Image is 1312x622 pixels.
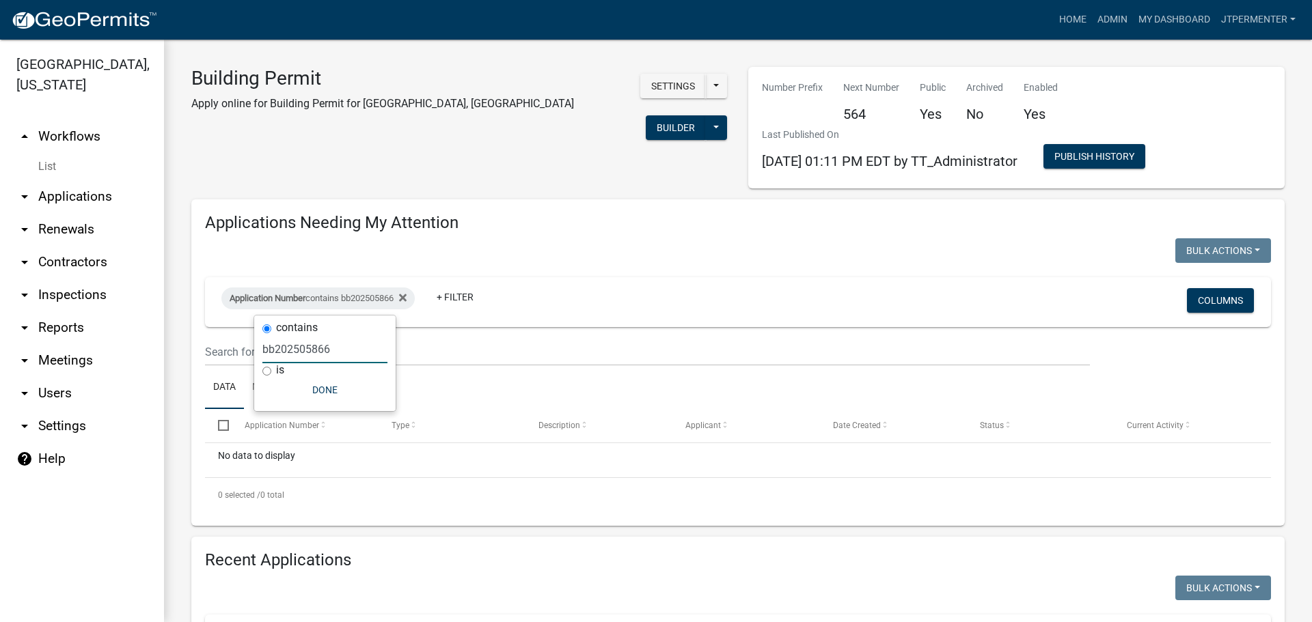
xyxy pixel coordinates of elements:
button: Done [262,378,387,402]
span: Application Number [230,293,305,303]
i: arrow_drop_down [16,418,33,434]
p: Number Prefix [762,81,823,95]
button: Publish History [1043,144,1145,169]
i: help [16,451,33,467]
i: arrow_drop_down [16,188,33,205]
i: arrow_drop_down [16,352,33,369]
button: Bulk Actions [1175,238,1271,263]
a: Home [1054,7,1092,33]
span: Applicant [685,421,721,430]
label: is [276,365,284,376]
datatable-header-cell: Date Created [819,409,966,442]
i: arrow_drop_down [16,254,33,270]
datatable-header-cell: Type [379,409,525,442]
h5: 564 [843,106,899,122]
span: Type [392,421,409,430]
p: Enabled [1024,81,1058,95]
a: Admin [1092,7,1133,33]
h4: Recent Applications [205,550,1271,570]
button: Settings [640,74,706,98]
datatable-header-cell: Status [967,409,1114,442]
span: Application Number [245,421,319,430]
input: Search for applications [205,338,1090,366]
datatable-header-cell: Application Number [231,409,378,442]
div: contains bb202505866 [221,287,415,309]
span: 0 selected / [218,490,260,500]
button: Builder [646,115,706,140]
p: Next Number [843,81,899,95]
datatable-header-cell: Applicant [672,409,819,442]
i: arrow_drop_down [16,287,33,303]
a: Map [244,366,281,410]
h3: Building Permit [191,67,574,90]
i: arrow_drop_down [16,385,33,401]
p: Public [920,81,946,95]
h5: Yes [1024,106,1058,122]
div: 0 total [205,478,1271,512]
a: + Filter [426,285,484,309]
span: Status [980,421,1004,430]
datatable-header-cell: Current Activity [1114,409,1261,442]
h5: No [966,106,1003,122]
a: jtpermenter [1216,7,1301,33]
datatable-header-cell: Select [205,409,231,442]
p: Archived [966,81,1003,95]
a: Data [205,366,244,410]
p: Apply online for Building Permit for [GEOGRAPHIC_DATA], [GEOGRAPHIC_DATA] [191,96,574,112]
button: Columns [1187,288,1254,313]
wm-modal-confirm: Workflow Publish History [1043,152,1145,163]
i: arrow_drop_down [16,320,33,336]
span: Description [538,421,580,430]
span: Date Created [833,421,881,430]
datatable-header-cell: Description [525,409,672,442]
p: Last Published On [762,128,1017,142]
span: Current Activity [1127,421,1184,430]
button: Bulk Actions [1175,576,1271,600]
label: contains [276,322,318,333]
i: arrow_drop_up [16,128,33,145]
h5: Yes [920,106,946,122]
i: arrow_drop_down [16,221,33,238]
h4: Applications Needing My Attention [205,213,1271,233]
a: My Dashboard [1133,7,1216,33]
div: No data to display [205,443,1271,477]
span: [DATE] 01:11 PM EDT by TT_Administrator [762,153,1017,169]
